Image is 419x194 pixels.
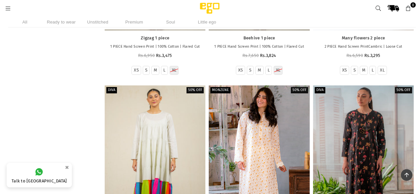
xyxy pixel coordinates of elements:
label: XS [238,68,243,73]
label: XL [172,68,177,73]
label: L [372,68,374,73]
label: M [258,68,261,73]
span: Rs.3,824 [260,53,276,58]
label: S [145,68,147,73]
a: Talk to [GEOGRAPHIC_DATA] [7,163,72,187]
span: 0 [410,2,416,8]
li: Little ego [190,17,224,27]
button: × [63,162,71,173]
label: XL [380,68,385,73]
span: Rs.6,590 [346,53,363,58]
li: Premium [118,17,151,27]
li: Unstitched [81,17,114,27]
li: Soul [154,17,187,27]
label: 50% off [186,87,204,93]
a: Beehive 1 piece [212,35,306,41]
li: All [8,17,41,27]
span: Rs.3,295 [364,53,380,58]
a: Many flowers 2 piece [316,35,410,41]
label: XL [276,68,281,73]
label: M [154,68,157,73]
label: Diva [315,87,325,93]
a: Search [372,2,384,14]
a: Menu [2,6,14,11]
label: XS [342,68,347,73]
label: L [163,68,165,73]
label: S [249,68,251,73]
span: Rs.3,475 [156,53,172,58]
label: 50% off [291,87,308,93]
label: Diva [106,87,117,93]
label: L [268,68,270,73]
label: S [353,68,355,73]
a: Zigzag 1 piece [108,35,202,41]
label: Monzene [210,87,231,93]
label: 50% off [395,87,412,93]
p: 2 PIECE Hand Screen PrintCambric | Loose Cut [316,44,410,50]
label: XS [134,68,139,73]
li: Ready to wear [45,17,78,27]
a: 0 [402,2,414,14]
p: 1 PIECE Hand Screen Print | 100% Cotton | Flared Cut [212,44,306,50]
span: Rs.6,950 [138,53,155,58]
p: 1 PIECE Hand Screen Print | 100% Cotton | Flared Cut [108,44,202,50]
label: M [362,68,365,73]
span: Rs.7,650 [242,53,259,58]
img: Ego [182,2,238,15]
